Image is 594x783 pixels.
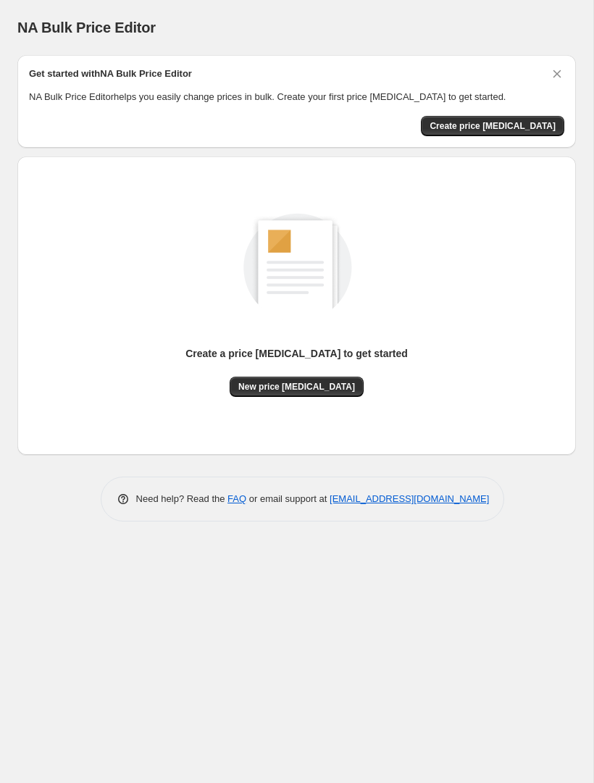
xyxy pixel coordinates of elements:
[238,381,355,393] span: New price [MEDICAL_DATA]
[550,67,564,81] button: Dismiss card
[29,67,192,81] h2: Get started with NA Bulk Price Editor
[227,493,246,504] a: FAQ
[421,116,564,136] button: Create price change job
[330,493,489,504] a: [EMAIL_ADDRESS][DOMAIN_NAME]
[17,20,156,35] span: NA Bulk Price Editor
[29,90,564,104] p: NA Bulk Price Editor helps you easily change prices in bulk. Create your first price [MEDICAL_DAT...
[136,493,228,504] span: Need help? Read the
[246,493,330,504] span: or email support at
[185,346,408,361] p: Create a price [MEDICAL_DATA] to get started
[430,120,556,132] span: Create price [MEDICAL_DATA]
[230,377,364,397] button: New price [MEDICAL_DATA]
